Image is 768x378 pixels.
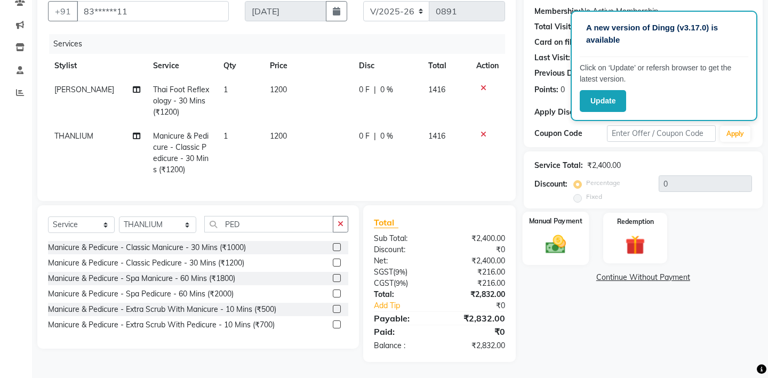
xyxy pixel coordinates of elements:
th: Total [422,54,470,78]
div: ( ) [366,278,439,289]
th: Service [147,54,217,78]
div: ₹2,832.00 [439,289,513,300]
div: ₹2,400.00 [439,233,513,244]
span: 1416 [428,85,445,94]
div: ₹2,832.00 [439,312,513,325]
div: Net: [366,255,439,267]
span: | [374,131,376,142]
img: _cash.svg [539,232,572,256]
div: Coupon Code [534,128,607,139]
th: Action [470,54,505,78]
div: Manicure & Pedicure - Classic Manicure - 30 Mins (₹1000) [48,242,246,253]
th: Qty [217,54,264,78]
span: 0 % [380,131,393,142]
label: Manual Payment [529,216,582,226]
div: Points: [534,84,558,95]
label: Fixed [586,192,602,202]
input: Enter Offer / Coupon Code [607,125,716,142]
div: Apply Discount [534,107,607,118]
div: Manicure & Pedicure - Extra Scrub With Pedicure - 10 Mins (₹700) [48,319,275,331]
div: ₹0 [439,244,513,255]
div: Manicure & Pedicure - Extra Scrub With Manicure - 10 Mins (₹500) [48,304,276,315]
div: ₹216.00 [439,278,513,289]
div: Card on file: [534,37,578,48]
span: 1416 [428,131,445,141]
div: Membership: [534,6,581,17]
span: Thai Foot Reflexology - 30 Mins (₹1200) [153,85,209,117]
div: Previous Due: [534,68,583,80]
div: ₹2,832.00 [439,340,513,351]
div: Service Total: [534,160,583,171]
label: Percentage [586,178,620,188]
div: Discount: [534,179,567,190]
p: A new version of Dingg (v3.17.0) is available [586,22,742,46]
span: SGST [374,267,393,277]
span: 0 F [359,131,370,142]
span: Manicure & Pedicure - Classic Pedicure - 30 Mins (₹1200) [153,131,209,174]
button: Update [580,90,626,112]
span: 1200 [270,85,287,94]
label: Redemption [617,217,654,227]
div: 0 [561,84,565,95]
span: THANLIUM [54,131,93,141]
button: +91 [48,1,78,21]
th: Disc [353,54,422,78]
a: Continue Without Payment [526,272,761,283]
span: 9% [395,268,405,276]
span: | [374,84,376,95]
div: ₹0 [452,300,513,311]
div: ₹2,400.00 [439,255,513,267]
span: 9% [396,279,406,287]
div: Balance : [366,340,439,351]
input: Search or Scan [204,216,333,232]
span: 1 [223,131,228,141]
th: Stylist [48,54,147,78]
div: Discount: [366,244,439,255]
span: [PERSON_NAME] [54,85,114,94]
div: ₹0 [439,325,513,338]
span: 1 [223,85,228,94]
div: Payable: [366,312,439,325]
div: Last Visit: [534,52,570,63]
a: Add Tip [366,300,452,311]
span: 1200 [270,131,287,141]
div: No Active Membership [534,6,752,17]
div: ( ) [366,267,439,278]
input: Search by Name/Mobile/Email/Code [77,1,229,21]
div: Manicure & Pedicure - Spa Manicure - 60 Mins (₹1800) [48,273,235,284]
div: Manicure & Pedicure - Spa Pedicure - 60 Mins (₹2000) [48,288,234,300]
div: Manicure & Pedicure - Classic Pedicure - 30 Mins (₹1200) [48,258,244,269]
th: Price [263,54,352,78]
span: 0 F [359,84,370,95]
div: ₹2,400.00 [587,160,621,171]
div: Services [49,34,513,54]
span: 0 % [380,84,393,95]
div: Paid: [366,325,439,338]
p: Click on ‘Update’ or refersh browser to get the latest version. [580,62,748,85]
div: Sub Total: [366,233,439,244]
div: ₹216.00 [439,267,513,278]
span: CGST [374,278,394,288]
div: Total Visits: [534,21,577,33]
div: Total: [366,289,439,300]
img: _gift.svg [619,233,651,258]
button: Apply [720,126,750,142]
span: Total [374,217,398,228]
